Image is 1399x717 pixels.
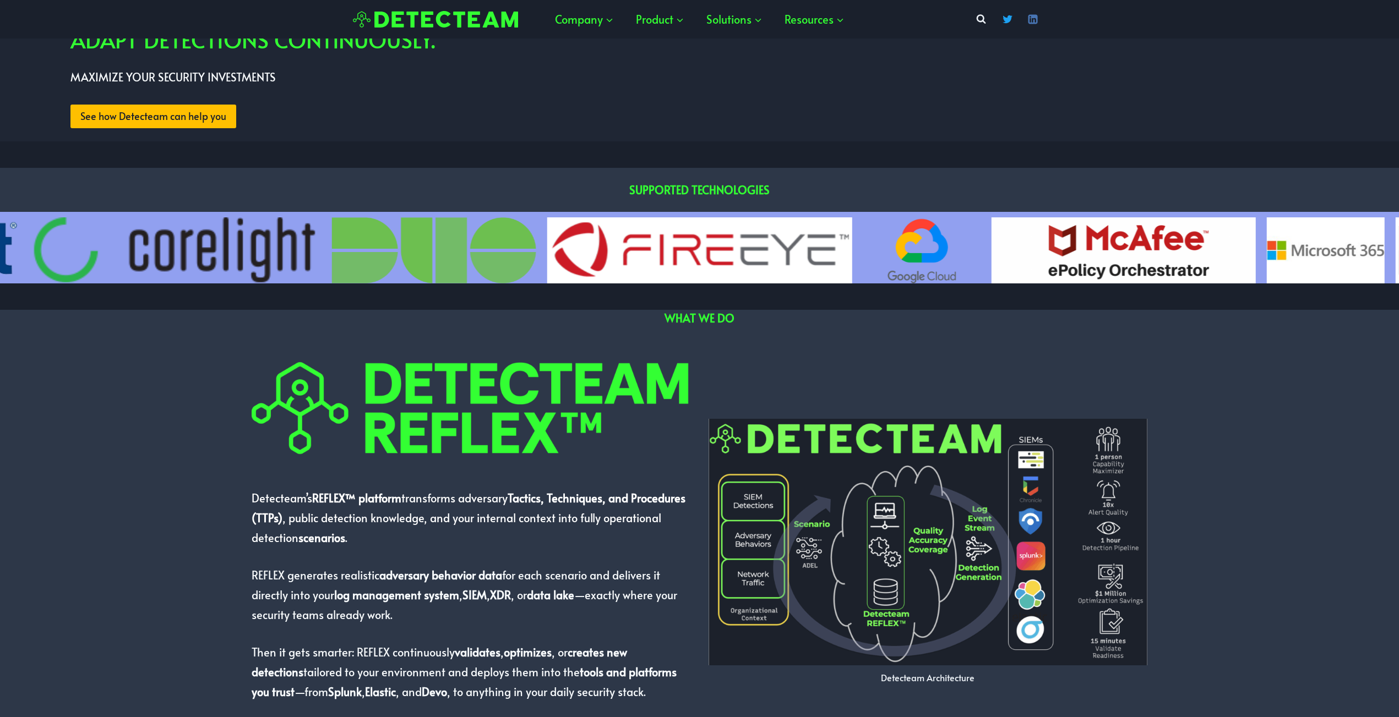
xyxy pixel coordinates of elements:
[252,642,690,702] p: Then it gets smarter: REFLEX continuously , , or tailored to your environment and deploys them in...
[774,3,856,36] button: Child menu of Resources
[863,217,981,283] div: 8 of 13
[252,644,627,680] strong: creates new detections
[252,565,690,625] p: REFLEX generates realistic for each scenario and delivers it directly into your , , , or —exactly...
[544,3,625,36] button: Child menu of Company
[332,217,536,283] div: 6 of 13
[140,310,1259,326] h2: WHAT WE DO
[455,644,500,660] strong: validates
[334,587,459,603] strong: log management system
[504,644,552,660] strong: optimizes
[462,587,487,603] strong: SIEM
[70,105,236,128] a: See how Detecteam can help you
[32,217,321,283] div: 5 of 13
[1022,8,1044,30] a: Linkedin
[422,684,447,699] strong: Devo
[709,419,1147,665] img: Detecteam Data Flow
[544,3,856,36] nav: Primary Navigation
[490,587,511,603] strong: XDR
[992,217,1256,283] div: 9 of 13
[252,488,690,548] p: Detecteam’s transforms adversary , public detection knowledge, and your internal context into ful...
[547,217,852,283] div: 7 of 13
[625,3,695,36] button: Child menu of Product
[1267,217,1384,283] div: 10 of 13
[70,67,1399,87] p: MAXIMIZE YOUR SECURITY INVESTMENTS
[298,530,345,545] strong: scenarios
[252,490,685,526] strong: Tactics, Techniques, and Procedures (TTPs)
[80,108,226,124] span: See how Detecteam can help you
[709,670,1147,686] figcaption: Detecteam Architecture
[328,684,362,699] strong: Splunk
[312,490,401,506] strong: REFLEX™ platform
[252,664,677,699] strong: tools and platforms you trust
[695,3,774,36] button: Child menu of Solutions
[365,684,396,699] strong: Elastic
[997,8,1019,30] a: Twitter
[379,567,502,583] strong: adversary behavior data
[971,9,991,29] button: View Search Form
[527,587,574,603] strong: data lake
[353,11,518,28] img: Detecteam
